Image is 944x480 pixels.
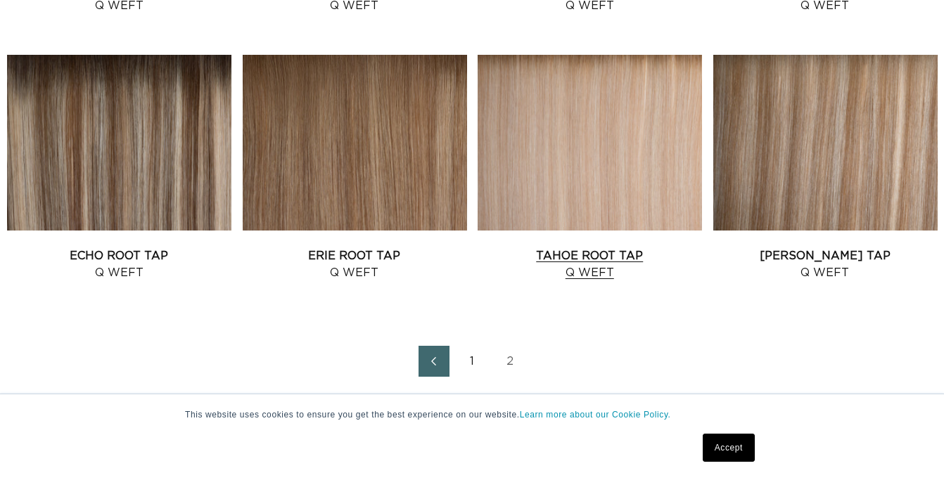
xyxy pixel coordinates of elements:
a: Learn more about our Cookie Policy. [520,410,671,420]
nav: Pagination [7,346,937,377]
a: Page 2 [495,346,525,377]
a: Page 1 [457,346,487,377]
p: This website uses cookies to ensure you get the best experience on our website. [185,408,759,421]
a: [PERSON_NAME] Tap Q Weft [713,247,938,281]
iframe: Chat Widget [874,413,944,480]
a: Accept [703,434,755,462]
a: Echo Root Tap Q Weft [7,247,231,281]
a: Erie Root Tap Q Weft [243,247,467,281]
a: Tahoe Root Tap Q Weft [478,247,702,281]
a: Previous page [419,346,449,377]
